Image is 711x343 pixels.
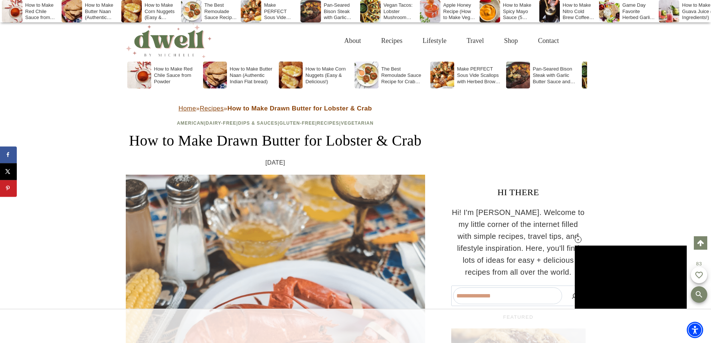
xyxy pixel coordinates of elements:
[279,121,315,126] a: Gluten-Free
[334,29,569,53] nav: Primary Navigation
[412,29,456,53] a: Lifestyle
[317,121,339,126] a: Recipes
[200,105,224,112] a: Recipes
[177,121,204,126] a: American
[126,130,425,152] h1: How to Make Drawn Butter for Lobster & Crab
[227,105,372,112] strong: How to Make Drawn Butter for Lobster & Crab
[178,105,196,112] a: Home
[341,121,374,126] a: Vegetarian
[238,121,278,126] a: Dips & Sauces
[178,105,372,112] span: » »
[371,29,412,53] a: Recipes
[687,322,703,338] div: Accessibility Menu
[296,317,415,336] iframe: Advertisement
[206,121,236,126] a: Dairy-Free
[334,29,371,53] a: About
[451,206,586,278] p: Hi! I'm [PERSON_NAME]. Welcome to my little corner of the internet filled with simple recipes, tr...
[265,158,285,168] time: [DATE]
[494,29,528,53] a: Shop
[456,29,494,53] a: Travel
[451,185,586,199] h3: HI THERE
[528,29,569,53] a: Contact
[177,121,374,126] span: | | | | |
[694,236,707,250] a: Scroll to top
[126,24,212,58] img: DWELL by michelle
